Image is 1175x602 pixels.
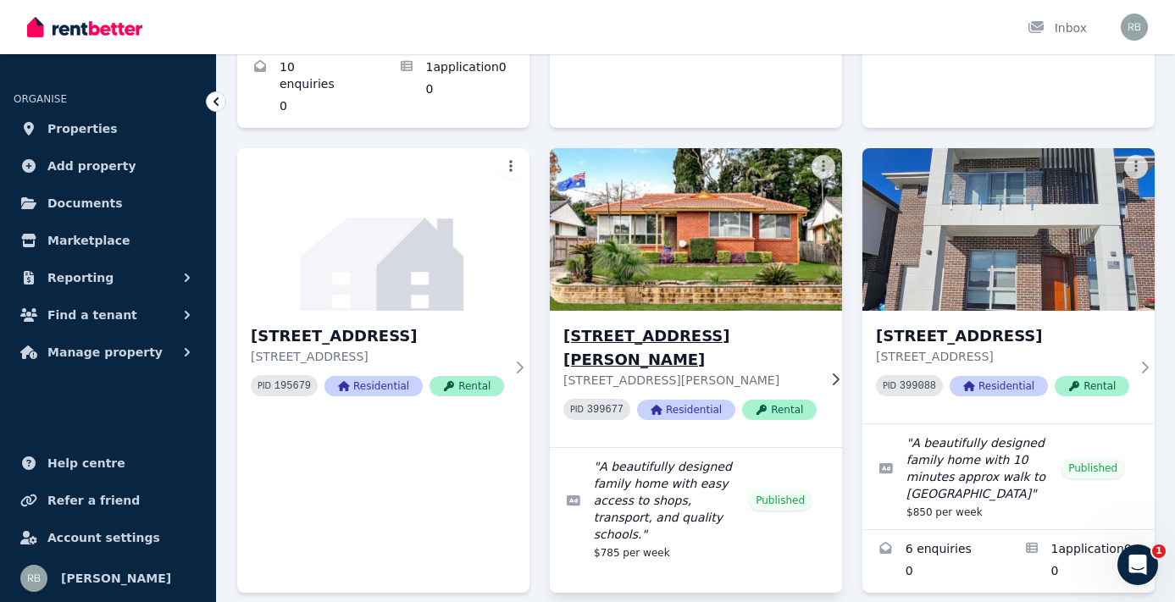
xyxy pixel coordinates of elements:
span: Manage property [47,342,163,362]
img: 136 Parkway Dr, Marsden Park [862,148,1155,311]
a: Refer a friend [14,483,202,517]
img: 35 Tomah Crescent, The Ponds [237,148,529,311]
a: Edit listing: A beautifully designed family home with easy access to shops, transport, and qualit... [550,448,842,570]
a: Add property [14,149,202,183]
span: Residential [324,376,423,396]
span: [PERSON_NAME] [61,568,171,588]
span: Help centre [47,453,125,473]
img: RentBetter [27,14,142,40]
a: 49 Ursula St, Cootamundra[STREET_ADDRESS][PERSON_NAME][STREET_ADDRESS][PERSON_NAME]PID 399677Resi... [550,148,842,447]
span: ORGANISE [14,93,67,105]
img: Raj Bala [20,565,47,592]
a: 35 Tomah Crescent, The Ponds[STREET_ADDRESS][STREET_ADDRESS]PID 195679ResidentialRental [237,148,529,423]
span: Residential [637,400,735,420]
a: Account settings [14,521,202,555]
h3: [STREET_ADDRESS] [876,324,1129,348]
a: Marketplace [14,224,202,257]
small: PID [570,405,584,414]
span: Refer a friend [47,490,140,511]
span: Properties [47,119,118,139]
code: 399677 [587,404,624,416]
small: PID [258,381,271,390]
span: Rental [430,376,504,396]
a: Help centre [14,446,202,480]
img: Raj Bala [1121,14,1148,41]
div: Inbox [1028,19,1087,36]
img: 49 Ursula St, Cootamundra [542,144,849,315]
span: Account settings [47,527,160,548]
code: 195679 [274,380,311,392]
button: Reporting [14,261,202,295]
button: Find a tenant [14,298,202,332]
a: Enquiries for 20 Burcham St, Marsden Park [237,48,384,128]
span: Marketplace [47,230,130,251]
a: 136 Parkway Dr, Marsden Park[STREET_ADDRESS][STREET_ADDRESS]PID 399088ResidentialRental [862,148,1155,423]
a: Edit listing: A beautifully designed family home with 10 minutes approx walk to Northbourne Publi... [862,424,1155,529]
p: [STREET_ADDRESS] [251,348,504,365]
span: Reporting [47,268,114,288]
span: 1 [1152,544,1166,558]
button: More options [499,155,523,179]
a: Applications for 20 Burcham St, Marsden Park [384,48,530,128]
span: Residential [950,376,1048,396]
a: Applications for 136 Parkway Dr, Marsden Park [1009,530,1156,593]
span: Documents [47,193,123,213]
span: Add property [47,156,136,176]
a: Properties [14,112,202,146]
span: Rental [742,400,817,420]
p: [STREET_ADDRESS][PERSON_NAME] [563,372,817,389]
span: Find a tenant [47,305,137,325]
p: [STREET_ADDRESS] [876,348,1129,365]
a: Documents [14,186,202,220]
span: Rental [1055,376,1129,396]
h3: [STREET_ADDRESS][PERSON_NAME] [563,324,817,372]
button: More options [1124,155,1148,179]
a: Enquiries for 136 Parkway Dr, Marsden Park [862,530,1009,593]
button: Manage property [14,335,202,369]
h3: [STREET_ADDRESS] [251,324,504,348]
iframe: Intercom live chat [1117,544,1158,585]
button: More options [812,155,835,179]
small: PID [883,381,896,390]
code: 399088 [900,380,936,392]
